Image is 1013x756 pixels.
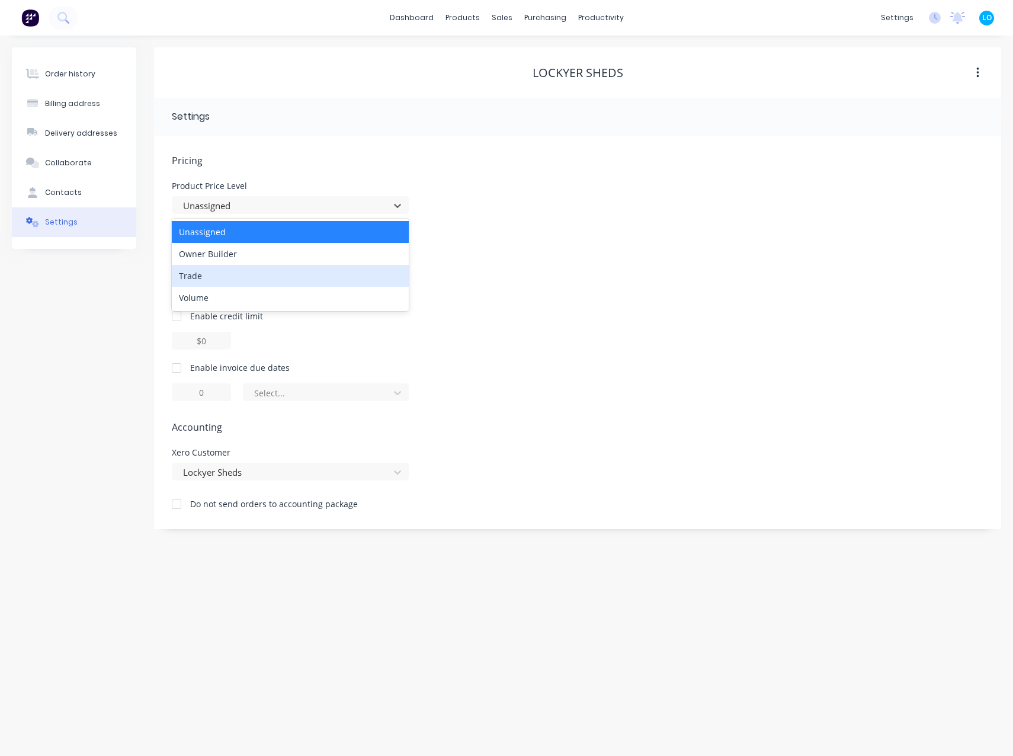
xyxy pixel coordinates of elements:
div: Billing address [45,98,100,109]
div: Select... [254,387,382,399]
div: Enable invoice due dates [190,361,290,374]
button: Settings [12,207,136,237]
div: Settings [172,110,210,124]
span: Sales and Invoicing [172,233,983,247]
div: Lockyer Sheds [533,66,623,80]
input: $0 [172,332,231,350]
button: Order history [12,59,136,89]
button: Collaborate [12,148,136,178]
div: Trade [172,265,409,287]
div: products [440,9,486,27]
button: Delivery addresses [12,118,136,148]
input: 0 [172,383,231,401]
div: Collaborate [45,158,92,168]
div: settings [875,9,919,27]
div: Settings [45,217,78,228]
div: Volume [172,287,409,309]
div: Product Price Level [172,182,409,190]
div: Contacts [45,187,82,198]
div: Enable credit limit [190,310,263,322]
a: dashboard [384,9,440,27]
button: Billing address [12,89,136,118]
div: Owner Builder [172,243,409,265]
div: Do not send orders to accounting package [190,498,358,510]
img: Factory [21,9,39,27]
div: Xero Customer [172,449,409,457]
div: purchasing [518,9,572,27]
div: productivity [572,9,630,27]
span: LO [982,12,992,23]
span: Accounting [172,420,983,434]
div: Delivery addresses [45,128,117,139]
span: Pricing [172,153,983,168]
div: sales [486,9,518,27]
div: Unassigned [172,221,409,243]
div: Order history [45,69,95,79]
button: Contacts [12,178,136,207]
